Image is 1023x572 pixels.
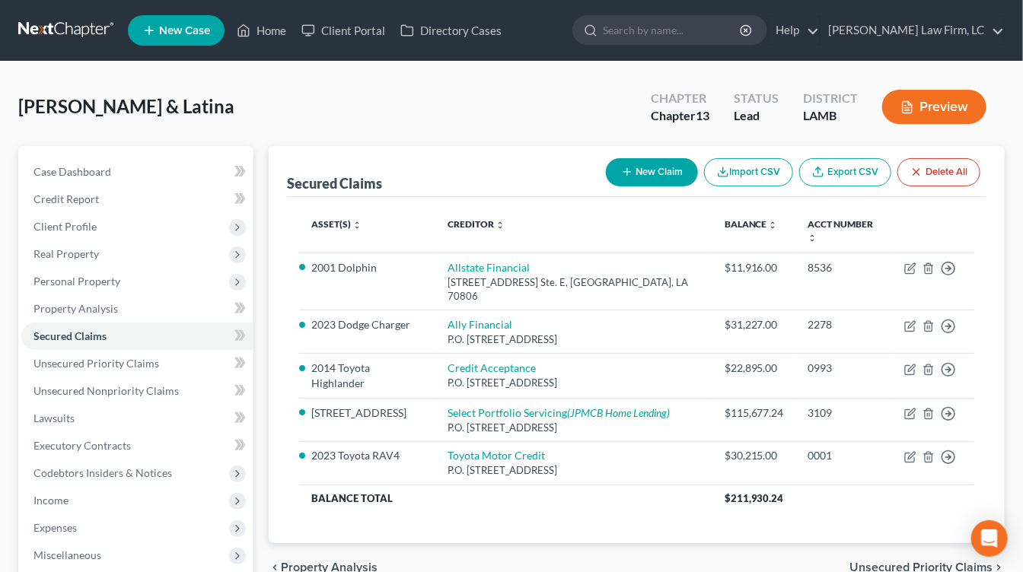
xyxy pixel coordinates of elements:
[33,412,75,424] span: Lawsuits
[448,421,700,435] div: P.O. [STREET_ADDRESS]
[725,405,784,421] div: $115,677.24
[496,221,505,230] i: unfold_more
[725,492,784,504] span: $211,930.24
[21,295,253,323] a: Property Analysis
[311,361,423,391] li: 2014 Toyota Highlander
[734,107,779,125] div: Lead
[33,220,97,233] span: Client Profile
[725,317,784,332] div: $31,227.00
[311,218,362,230] a: Asset(s) unfold_more
[808,234,817,243] i: unfold_more
[18,95,234,117] span: [PERSON_NAME] & Latina
[606,158,698,186] button: New Claim
[734,90,779,107] div: Status
[651,90,709,107] div: Chapter
[882,90,986,124] button: Preview
[448,318,512,331] a: Ally Financial
[897,158,980,186] button: Delete All
[448,406,670,419] a: Select Portfolio Servicing(JPMCB Home Lending)
[971,520,1008,557] div: Open Intercom Messenger
[21,432,253,459] a: Executory Contracts
[651,107,709,125] div: Chapter
[448,449,545,462] a: Toyota Motor Credit
[33,548,101,561] span: Miscellaneous
[33,357,159,370] span: Unsecured Priority Claims
[725,260,784,275] div: $11,916.00
[768,17,819,44] a: Help
[33,494,69,507] span: Income
[725,448,784,463] div: $30,215.00
[799,158,891,186] a: Export CSV
[448,218,505,230] a: Creditor unfold_more
[21,323,253,350] a: Secured Claims
[448,275,700,303] div: [STREET_ADDRESS] Ste. E, [GEOGRAPHIC_DATA], LA 70806
[21,377,253,405] a: Unsecured Nonpriority Claims
[294,17,393,44] a: Client Portal
[808,260,880,275] div: 8536
[311,448,423,463] li: 2023 Toyota RAV4
[808,317,880,332] div: 2278
[352,221,362,230] i: unfold_more
[21,186,253,213] a: Credit Report
[287,174,382,192] div: Secured Claims
[229,17,294,44] a: Home
[603,16,742,44] input: Search by name...
[803,107,858,125] div: LAMB
[159,25,210,37] span: New Case
[448,463,700,478] div: P.O. [STREET_ADDRESS]
[33,466,172,479] span: Codebtors Insiders & Notices
[33,275,120,288] span: Personal Property
[725,361,784,376] div: $22,895.00
[821,17,1004,44] a: [PERSON_NAME] Law Firm, LC
[311,260,423,275] li: 2001 Dolphin
[33,439,131,452] span: Executory Contracts
[21,350,253,377] a: Unsecured Priority Claims
[33,302,118,315] span: Property Analysis
[311,317,423,332] li: 2023 Dodge Charger
[769,221,778,230] i: unfold_more
[808,405,880,421] div: 3109
[448,332,700,347] div: P.O. [STREET_ADDRESS]
[33,521,77,534] span: Expenses
[696,108,709,122] span: 13
[725,218,778,230] a: Balance unfold_more
[704,158,793,186] button: Import CSV
[33,192,99,205] span: Credit Report
[808,448,880,463] div: 0001
[311,405,423,421] li: [STREET_ADDRESS]
[448,261,530,274] a: Allstate Financial
[393,17,509,44] a: Directory Cases
[808,361,880,376] div: 0993
[448,376,700,390] div: P.O. [STREET_ADDRESS]
[21,158,253,186] a: Case Dashboard
[448,361,536,374] a: Credit Acceptance
[33,329,107,342] span: Secured Claims
[21,405,253,432] a: Lawsuits
[803,90,858,107] div: District
[33,247,99,260] span: Real Property
[299,485,712,512] th: Balance Total
[567,406,670,419] i: (JPMCB Home Lending)
[33,384,179,397] span: Unsecured Nonpriority Claims
[808,218,874,243] a: Acct Number unfold_more
[33,165,111,178] span: Case Dashboard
